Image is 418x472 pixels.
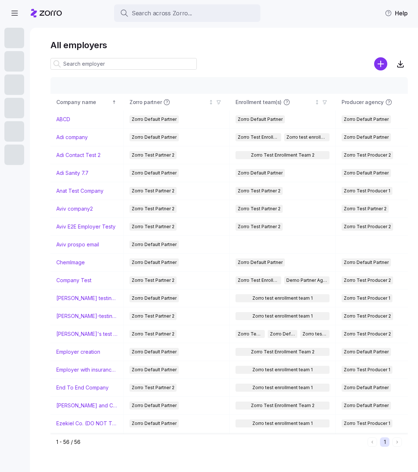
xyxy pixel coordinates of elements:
span: Zorro Test Producer 2 [344,151,391,159]
div: Not sorted [208,100,214,105]
span: Zorro Test Producer 2 [344,223,391,231]
div: Company name [56,98,110,106]
span: Zorro Default Partner [132,402,177,410]
button: Search across Zorro... [114,4,260,22]
span: Zorro Test Enrollment Team 2 [238,330,263,338]
a: [PERSON_NAME] and ChemImage [56,402,117,409]
span: Zorro Test Partner 2 [132,187,174,195]
span: Zorro Test Partner 2 [344,205,387,213]
button: Help [379,6,414,20]
div: Sorted ascending [112,100,117,105]
span: Zorro Test Producer 1 [344,187,390,195]
div: Not sorted [315,100,320,105]
span: Zorro Default Partner [344,258,389,266]
a: Adi company [56,134,88,141]
input: Search employer [50,58,197,70]
button: Next page [392,437,402,447]
span: Zorro Test Producer 2 [344,330,391,338]
span: Zorro Test Partner 2 [132,330,174,338]
span: Zorro Default Partner [132,169,177,177]
a: ChemImage [56,259,85,266]
span: Zorro Default Partner [132,258,177,266]
th: Zorro partnerNot sorted [124,94,230,111]
span: Zorro Test Producer 1 [344,294,390,302]
span: Help [385,9,408,18]
span: Zorro Test Producer 1 [344,419,390,427]
span: Zorro Test Partner 2 [132,276,174,284]
span: Zorro Default Partner [344,115,389,123]
span: Zorro Default Partner [270,330,295,338]
a: [PERSON_NAME] testing recording [56,295,117,302]
span: Zorro test enrollment team 1 [252,312,313,320]
span: Zorro test enrollment team 1 [252,384,313,392]
a: Ezekiel Co. (DO NOT TOUCH) [56,420,117,427]
span: Zorro Test Enrollment Team 2 [238,133,279,141]
span: Zorro Default Partner [344,402,389,410]
span: Zorro Default Partner [132,419,177,427]
a: Employer creation [56,348,100,356]
a: Aviv company2 [56,205,93,212]
a: Aviv E2E Employer Testy [56,223,116,230]
span: Zorro Default Partner [344,384,389,392]
a: ABCD [56,116,70,123]
span: Zorro Default Partner [132,241,177,249]
a: Anat Test Company [56,187,103,195]
span: Zorro Test Enrollment Team 2 [238,276,279,284]
h1: All employers [50,39,408,51]
span: Zorro Test Producer 2 [344,312,391,320]
a: Aviv prospo email [56,241,99,248]
button: Previous page [368,437,377,447]
span: Producer agency [342,99,384,106]
th: Enrollment team(s)Not sorted [230,94,336,111]
span: Zorro Test Producer 2 [344,276,391,284]
span: Zorro Test Producer 1 [344,366,390,374]
span: Zorro Default Partner [132,115,177,123]
span: Zorro partner [129,99,162,106]
span: Zorro Test Partner 2 [132,312,174,320]
span: Zorro Default Partner [344,169,389,177]
th: Company nameSorted ascending [50,94,124,111]
span: Demo Partner Agency [286,276,328,284]
span: Zorro Default Partner [132,133,177,141]
span: Zorro Default Partner [238,169,283,177]
span: Search across Zorro... [132,9,192,18]
span: Zorro Test Partner 2 [132,384,174,392]
span: Enrollment team(s) [236,99,282,106]
span: Zorro test enrollment team 1 [286,133,328,141]
span: Zorro Test Partner 2 [238,205,280,213]
a: Adi Contact Test 2 [56,151,101,159]
svg: add icon [374,57,387,70]
a: Adi Sanity 7.7 [56,169,89,177]
span: Zorro Test Partner 2 [238,223,280,231]
span: Zorro test enrollment team 1 [252,294,313,302]
a: Employer with insurance problems [56,366,117,373]
span: Zorro test enrollment team 1 [252,419,313,427]
span: Zorro Default Partner [344,348,389,356]
span: Zorro Test Enrollment Team 2 [251,402,315,410]
span: Zorro Test Enrollment Team 2 [251,348,315,356]
span: Zorro Default Partner [344,133,389,141]
span: Zorro test enrollment team 1 [252,366,313,374]
a: [PERSON_NAME]'s test account [56,330,117,338]
a: [PERSON_NAME]-testing-payroll [56,312,117,320]
span: Zorro Test Partner 2 [132,151,174,159]
span: Zorro Test Partner 2 [132,223,174,231]
a: Company Test [56,277,91,284]
span: Zorro test enrollment team 1 [302,330,327,338]
span: Zorro Test Enrollment Team 2 [251,151,315,159]
span: Zorro Default Partner [238,258,283,266]
a: End To End Company [56,384,109,391]
div: 1 - 56 / 56 [56,438,365,446]
span: Zorro Test Partner 2 [132,205,174,213]
button: 1 [380,437,389,447]
span: Zorro Default Partner [132,366,177,374]
span: Zorro Default Partner [132,348,177,356]
span: Zorro Default Partner [238,115,283,123]
span: Zorro Default Partner [132,294,177,302]
span: Zorro Test Partner 2 [238,187,280,195]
